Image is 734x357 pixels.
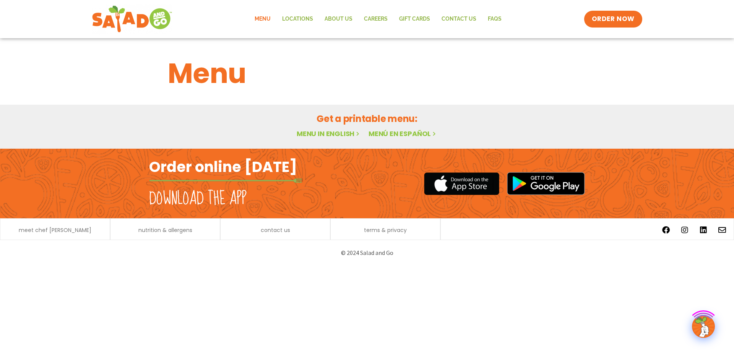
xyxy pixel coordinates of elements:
[297,129,361,138] a: Menu in English
[149,157,297,176] h2: Order online [DATE]
[364,227,407,233] a: terms & privacy
[168,112,566,125] h2: Get a printable menu:
[168,53,566,94] h1: Menu
[153,248,581,258] p: © 2024 Salad and Go
[482,10,507,28] a: FAQs
[249,10,507,28] nav: Menu
[424,171,499,196] img: appstore
[276,10,319,28] a: Locations
[507,172,585,195] img: google_play
[358,10,393,28] a: Careers
[149,178,302,183] img: fork
[436,10,482,28] a: Contact Us
[249,10,276,28] a: Menu
[319,10,358,28] a: About Us
[393,10,436,28] a: GIFT CARDS
[92,4,172,34] img: new-SAG-logo-768×292
[592,15,635,24] span: ORDER NOW
[584,11,642,28] a: ORDER NOW
[369,129,437,138] a: Menú en español
[261,227,290,233] a: contact us
[149,188,247,209] h2: Download the app
[19,227,91,233] a: meet chef [PERSON_NAME]
[138,227,192,233] a: nutrition & allergens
